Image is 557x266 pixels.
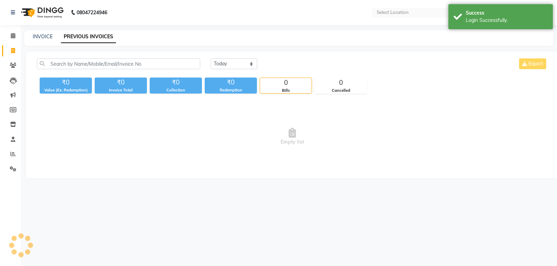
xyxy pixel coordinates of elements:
div: ₹0 [150,78,202,87]
div: Success [466,9,548,17]
div: Bills [260,88,312,94]
span: Empty list [37,102,548,171]
div: ₹0 [205,78,257,87]
img: logo [18,3,65,22]
div: Redemption [205,87,257,93]
div: Select Location [377,9,409,16]
a: PREVIOUS INVOICES [61,31,116,43]
div: Value (Ex. Redemption) [40,87,92,93]
div: 0 [260,78,312,88]
div: Collection [150,87,202,93]
div: Login Successfully. [466,17,548,24]
div: Invoice Total [95,87,147,93]
div: ₹0 [95,78,147,87]
b: 08047224946 [77,3,107,22]
div: Cancelled [315,88,367,94]
a: INVOICE [33,33,53,40]
input: Search by Name/Mobile/Email/Invoice No [37,58,200,69]
div: 0 [315,78,367,88]
div: ₹0 [40,78,92,87]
